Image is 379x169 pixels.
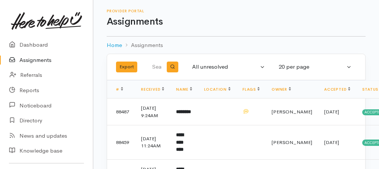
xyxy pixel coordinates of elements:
a: Home [107,41,122,50]
td: 88487 [107,98,135,125]
a: Flags [242,87,260,92]
div: 20 per page [279,63,345,71]
a: Name [176,87,192,92]
span: [PERSON_NAME] [272,139,312,145]
li: Assignments [122,41,163,50]
td: [DATE] 11:24AM [135,125,170,160]
td: 88459 [107,125,135,160]
td: [DATE] 9:24AM [135,98,170,125]
button: 20 per page [274,60,356,74]
input: Search [152,58,163,76]
span: [PERSON_NAME] [272,109,312,115]
a: Owner [272,87,291,92]
time: [DATE] [324,139,339,145]
h6: Provider Portal [107,9,366,13]
a: # [116,87,123,92]
h1: Assignments [107,16,366,27]
nav: breadcrumb [107,37,366,54]
button: All unresolved [188,60,270,74]
a: Accepted [324,87,350,92]
button: Export [116,62,137,72]
div: All unresolved [192,63,259,71]
time: [DATE] [324,109,339,115]
a: Location [204,87,231,92]
a: Received [141,87,164,92]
